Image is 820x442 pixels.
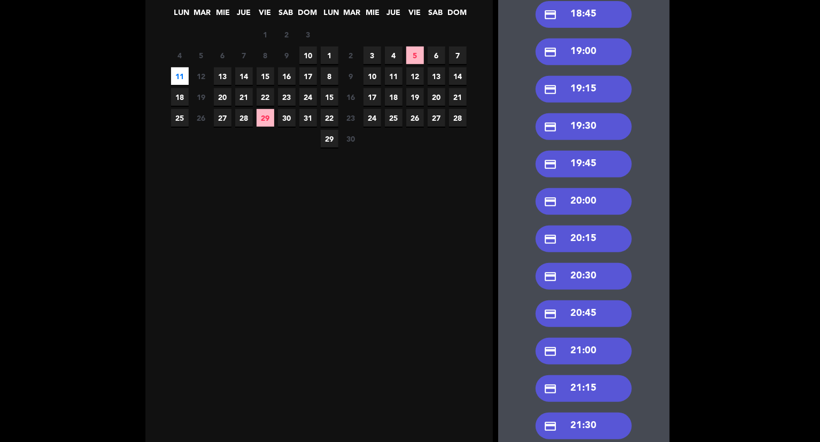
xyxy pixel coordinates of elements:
span: 1 [257,26,274,43]
i: credit_card [544,345,557,358]
i: credit_card [544,270,557,283]
span: 17 [363,88,381,106]
span: 17 [299,67,317,85]
span: 21 [235,88,253,106]
span: 26 [192,109,210,127]
span: SAB [277,6,295,24]
span: 7 [449,46,467,64]
span: 27 [428,109,445,127]
i: credit_card [544,195,557,208]
span: 30 [278,109,296,127]
span: 15 [321,88,338,106]
span: 8 [257,46,274,64]
span: 5 [192,46,210,64]
span: 3 [299,26,317,43]
span: 5 [406,46,424,64]
span: 18 [385,88,403,106]
span: 29 [257,109,274,127]
span: 1 [321,46,338,64]
span: 3 [363,46,381,64]
i: credit_card [544,8,557,21]
span: 21 [449,88,467,106]
span: 28 [235,109,253,127]
span: 2 [342,46,360,64]
span: 10 [363,67,381,85]
span: 2 [278,26,296,43]
span: 6 [428,46,445,64]
span: 25 [385,109,403,127]
span: 20 [214,88,231,106]
span: 19 [192,88,210,106]
span: 19 [406,88,424,106]
div: 20:00 [536,188,632,215]
span: 20 [428,88,445,106]
span: 11 [171,67,189,85]
i: credit_card [544,83,557,96]
div: 21:30 [536,413,632,439]
i: credit_card [544,420,557,433]
span: 28 [449,109,467,127]
span: 12 [192,67,210,85]
span: 15 [257,67,274,85]
span: DOM [298,6,315,24]
span: 22 [321,109,338,127]
span: 23 [342,109,360,127]
i: credit_card [544,382,557,396]
i: credit_card [544,232,557,246]
div: 20:30 [536,263,632,290]
div: 19:15 [536,76,632,103]
span: 7 [235,46,253,64]
span: 26 [406,109,424,127]
span: VIE [406,6,423,24]
span: 12 [406,67,424,85]
i: credit_card [544,158,557,171]
i: credit_card [544,120,557,134]
span: 13 [428,67,445,85]
span: 14 [449,67,467,85]
span: 18 [171,88,189,106]
span: SAB [427,6,444,24]
span: VIE [256,6,274,24]
span: 23 [278,88,296,106]
span: DOM [447,6,465,24]
span: 16 [342,88,360,106]
div: 19:45 [536,151,632,177]
span: 22 [257,88,274,106]
i: credit_card [544,307,557,321]
div: 21:15 [536,375,632,402]
span: 25 [171,109,189,127]
span: JUE [235,6,253,24]
div: 20:15 [536,226,632,252]
span: 24 [363,109,381,127]
span: JUE [385,6,403,24]
span: 27 [214,109,231,127]
div: 18:45 [536,1,632,28]
span: MAR [194,6,211,24]
span: 13 [214,67,231,85]
div: 19:30 [536,113,632,140]
span: 29 [321,130,338,148]
span: 24 [299,88,317,106]
div: 21:00 [536,338,632,365]
span: MIE [214,6,232,24]
i: credit_card [544,45,557,59]
span: 11 [385,67,403,85]
span: 16 [278,67,296,85]
span: MAR [343,6,361,24]
span: MIE [364,6,382,24]
span: LUN [173,6,190,24]
span: 4 [385,46,403,64]
span: 6 [214,46,231,64]
span: LUN [322,6,340,24]
div: 19:00 [536,38,632,65]
span: 9 [278,46,296,64]
div: 20:45 [536,300,632,327]
span: 9 [342,67,360,85]
span: 30 [342,130,360,148]
span: 14 [235,67,253,85]
span: 10 [299,46,317,64]
span: 4 [171,46,189,64]
span: 31 [299,109,317,127]
span: 8 [321,67,338,85]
